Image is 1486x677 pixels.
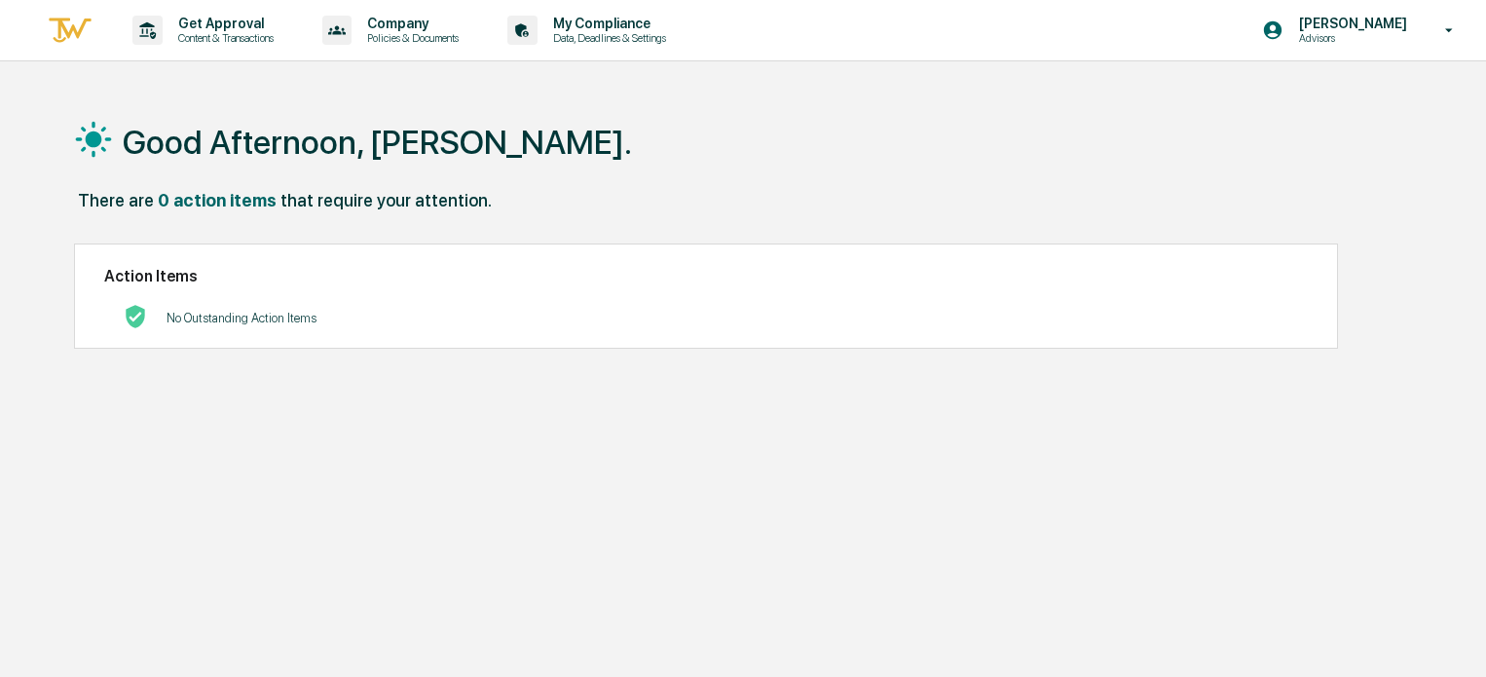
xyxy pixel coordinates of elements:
[538,31,676,45] p: Data, Deadlines & Settings
[78,190,154,210] div: There are
[163,16,283,31] p: Get Approval
[47,15,93,47] img: logo
[1283,16,1417,31] p: [PERSON_NAME]
[280,190,492,210] div: that require your attention.
[123,123,632,162] h1: Good Afternoon, [PERSON_NAME].
[538,16,676,31] p: My Compliance
[1283,31,1417,45] p: Advisors
[104,267,1308,285] h2: Action Items
[163,31,283,45] p: Content & Transactions
[352,16,468,31] p: Company
[167,311,316,325] p: No Outstanding Action Items
[124,305,147,328] img: No Actions logo
[158,190,277,210] div: 0 action items
[352,31,468,45] p: Policies & Documents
